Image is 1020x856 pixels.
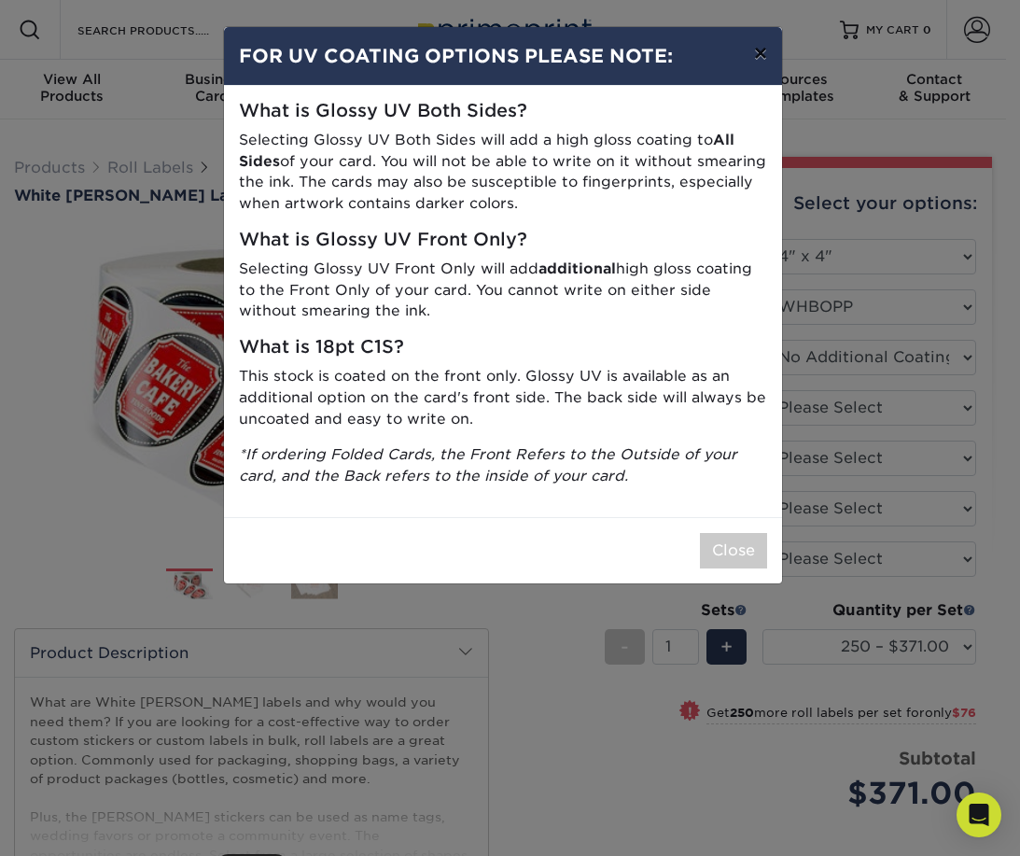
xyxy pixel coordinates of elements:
[739,27,782,79] button: ×
[239,130,767,215] p: Selecting Glossy UV Both Sides will add a high gloss coating to of your card. You will not be abl...
[239,42,767,70] h4: FOR UV COATING OPTIONS PLEASE NOTE:
[239,259,767,322] p: Selecting Glossy UV Front Only will add high gloss coating to the Front Only of your card. You ca...
[239,337,767,358] h5: What is 18pt C1S?
[538,260,616,277] strong: additional
[700,533,767,568] button: Close
[957,793,1001,837] div: Open Intercom Messenger
[239,131,734,170] strong: All Sides
[239,366,767,429] p: This stock is coated on the front only. Glossy UV is available as an additional option on the car...
[239,101,767,122] h5: What is Glossy UV Both Sides?
[239,230,767,251] h5: What is Glossy UV Front Only?
[239,445,737,484] i: *If ordering Folded Cards, the Front Refers to the Outside of your card, and the Back refers to t...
